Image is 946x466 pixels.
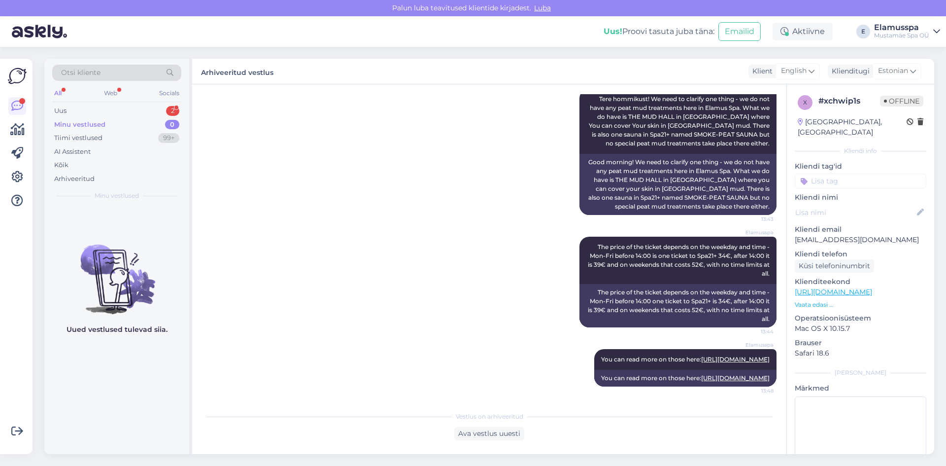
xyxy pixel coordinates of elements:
[54,160,68,170] div: Kõik
[54,174,95,184] div: Arhiveeritud
[856,25,870,38] div: E
[531,3,554,12] span: Luba
[54,133,102,143] div: Tiimi vestlused
[54,147,91,157] div: AI Assistent
[44,227,189,316] img: No chats
[594,370,777,387] div: You can read more on those here:
[95,191,139,200] span: Minu vestlused
[54,120,105,130] div: Minu vestlused
[795,277,926,287] p: Klienditeekond
[737,341,774,349] span: Elamusspa
[878,66,908,76] span: Estonian
[737,229,774,236] span: Elamusspa
[795,224,926,235] p: Kliendi email
[795,287,872,296] a: [URL][DOMAIN_NAME]
[798,117,907,138] div: [GEOGRAPHIC_DATA], [GEOGRAPHIC_DATA]
[701,356,770,363] a: [URL][DOMAIN_NAME]
[61,68,101,78] span: Otsi kliente
[579,154,777,215] div: Good morning! We need to clarify one thing - we do not have any peat mud treatments here in Elamu...
[454,427,524,440] div: Ava vestlus uuesti
[795,323,926,334] p: Mac OS X 10.15.7
[795,235,926,245] p: [EMAIL_ADDRESS][DOMAIN_NAME]
[818,95,880,107] div: # xchwip1s
[795,174,926,188] input: Lisa tag
[795,348,926,358] p: Safari 18.6
[737,328,774,335] span: 13:44
[718,22,761,41] button: Emailid
[165,120,179,130] div: 0
[795,383,926,394] p: Märkmed
[52,87,64,100] div: All
[874,24,940,39] a: ElamusspaMustamäe Spa OÜ
[737,215,774,223] span: 13:43
[795,146,926,155] div: Kliendi info
[456,412,523,421] span: Vestlus on arhiveeritud
[828,66,870,76] div: Klienditugi
[588,243,771,277] span: The price of the ticket depends on the weekday and time - Mon-Fri before 14:00 is one ticket to S...
[67,324,168,335] p: Uued vestlused tulevad siia.
[773,23,833,40] div: Aktiivne
[795,207,915,218] input: Lisa nimi
[166,106,179,116] div: 2
[880,96,923,107] span: Offline
[54,106,67,116] div: Uus
[795,368,926,377] div: [PERSON_NAME]
[601,356,770,363] span: You can read more on those here:
[874,32,929,39] div: Mustamäe Spa OÜ
[579,284,777,327] div: The price of the ticket depends on the weekday and time - Mon-Fri before 14:00 one ticket to Spa2...
[589,95,771,147] span: Tere hommikust! We need to clarify one thing - we do not have any peat mud treatments here in Ela...
[874,24,929,32] div: Elamusspa
[157,87,181,100] div: Socials
[102,87,119,100] div: Web
[8,67,27,85] img: Askly Logo
[795,192,926,203] p: Kliendi nimi
[795,161,926,172] p: Kliendi tag'id
[795,259,874,273] div: Küsi telefoninumbrit
[795,338,926,348] p: Brauser
[701,374,770,382] a: [URL][DOMAIN_NAME]
[795,249,926,259] p: Kliendi telefon
[201,65,273,78] label: Arhiveeritud vestlus
[737,387,774,394] span: 13:48
[795,300,926,309] p: Vaata edasi ...
[803,99,807,106] span: x
[795,313,926,323] p: Operatsioonisüsteem
[781,66,807,76] span: English
[748,66,773,76] div: Klient
[604,26,714,37] div: Proovi tasuta juba täna:
[604,27,622,36] b: Uus!
[158,133,179,143] div: 99+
